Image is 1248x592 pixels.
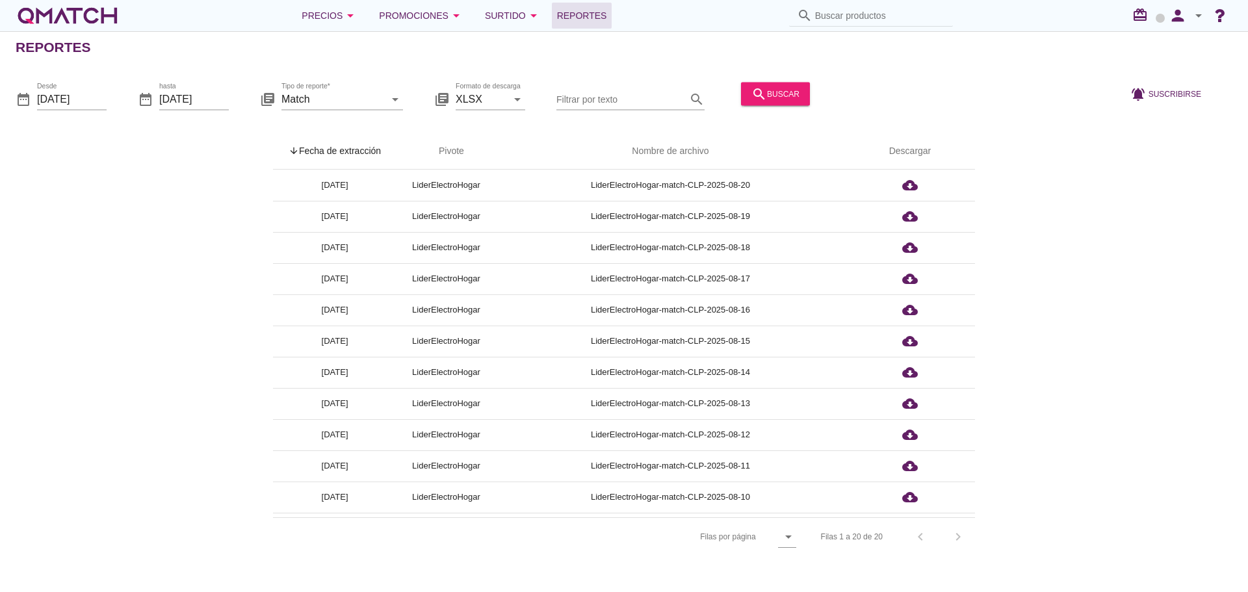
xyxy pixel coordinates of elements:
[396,482,496,513] td: LiderElectroHogar
[37,88,107,109] input: Desde
[781,529,796,545] i: arrow_drop_down
[496,450,845,482] td: LiderElectroHogar-match-CLP-2025-08-11
[369,3,474,29] button: Promociones
[496,419,845,450] td: LiderElectroHogar-match-CLP-2025-08-12
[1165,6,1191,25] i: person
[496,513,845,544] td: LiderElectroHogar-match-CLP-2025-08-09
[689,91,705,107] i: search
[902,302,918,318] i: cloud_download
[396,133,496,170] th: Pivote: Not sorted. Activate to sort ascending.
[16,37,91,58] h2: Reportes
[557,8,607,23] span: Reportes
[273,133,396,170] th: Fecha de extracción: Sorted descending. Activate to remove sorting.
[1130,86,1149,101] i: notifications_active
[273,419,396,450] td: [DATE]
[273,232,396,263] td: [DATE]
[496,357,845,388] td: LiderElectroHogar-match-CLP-2025-08-14
[496,263,845,294] td: LiderElectroHogar-match-CLP-2025-08-17
[456,88,507,109] input: Formato de descarga
[273,513,396,544] td: [DATE]
[902,177,918,193] i: cloud_download
[434,91,450,107] i: library_books
[570,518,796,556] div: Filas por página
[448,8,464,23] i: arrow_drop_down
[16,91,31,107] i: date_range
[396,294,496,326] td: LiderElectroHogar
[273,294,396,326] td: [DATE]
[485,8,541,23] div: Surtido
[291,3,369,29] button: Precios
[396,450,496,482] td: LiderElectroHogar
[396,170,496,201] td: LiderElectroHogar
[902,333,918,349] i: cloud_download
[273,170,396,201] td: [DATE]
[1120,82,1212,105] button: Suscribirse
[496,388,845,419] td: LiderElectroHogar-match-CLP-2025-08-13
[387,91,403,107] i: arrow_drop_down
[496,201,845,232] td: LiderElectroHogar-match-CLP-2025-08-19
[496,482,845,513] td: LiderElectroHogar-match-CLP-2025-08-10
[1149,88,1201,99] span: Suscribirse
[902,458,918,474] i: cloud_download
[797,8,812,23] i: search
[273,201,396,232] td: [DATE]
[396,232,496,263] td: LiderElectroHogar
[552,3,612,29] a: Reportes
[396,201,496,232] td: LiderElectroHogar
[289,146,299,156] i: arrow_upward
[138,91,153,107] i: date_range
[281,88,385,109] input: Tipo de reporte*
[1191,8,1206,23] i: arrow_drop_down
[556,88,686,109] input: Filtrar por texto
[815,5,945,26] input: Buscar productos
[741,82,810,105] button: buscar
[510,91,525,107] i: arrow_drop_down
[902,209,918,224] i: cloud_download
[821,531,883,543] div: Filas 1 a 20 de 20
[396,513,496,544] td: LiderElectroHogar
[496,170,845,201] td: LiderElectroHogar-match-CLP-2025-08-20
[273,388,396,419] td: [DATE]
[474,3,552,29] button: Surtido
[273,326,396,357] td: [DATE]
[751,86,767,101] i: search
[273,263,396,294] td: [DATE]
[273,482,396,513] td: [DATE]
[343,8,358,23] i: arrow_drop_down
[751,86,799,101] div: buscar
[16,3,120,29] a: white-qmatch-logo
[159,88,229,109] input: hasta
[526,8,541,23] i: arrow_drop_down
[496,294,845,326] td: LiderElectroHogar-match-CLP-2025-08-16
[902,271,918,287] i: cloud_download
[396,388,496,419] td: LiderElectroHogar
[496,232,845,263] td: LiderElectroHogar-match-CLP-2025-08-18
[379,8,464,23] div: Promociones
[273,450,396,482] td: [DATE]
[902,396,918,411] i: cloud_download
[396,419,496,450] td: LiderElectroHogar
[902,365,918,380] i: cloud_download
[902,489,918,505] i: cloud_download
[902,240,918,255] i: cloud_download
[396,357,496,388] td: LiderElectroHogar
[1132,7,1153,23] i: redeem
[302,8,358,23] div: Precios
[396,263,496,294] td: LiderElectroHogar
[496,133,845,170] th: Nombre de archivo: Not sorted.
[496,326,845,357] td: LiderElectroHogar-match-CLP-2025-08-15
[396,326,496,357] td: LiderElectroHogar
[845,133,975,170] th: Descargar: Not sorted.
[902,427,918,443] i: cloud_download
[260,91,276,107] i: library_books
[273,357,396,388] td: [DATE]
